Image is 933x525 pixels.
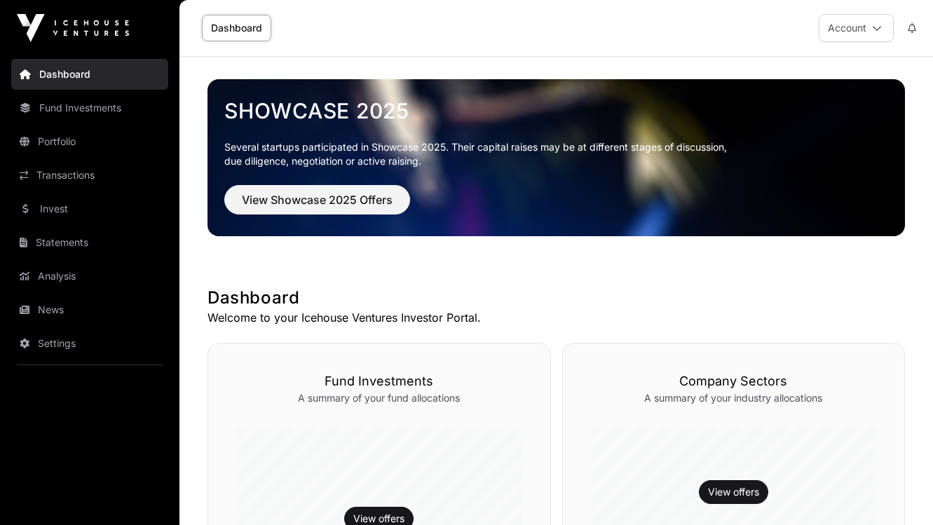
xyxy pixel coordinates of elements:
img: Icehouse Ventures Logo [17,14,129,42]
a: Invest [11,193,168,224]
iframe: Chat Widget [863,458,933,525]
p: Several startups participated in Showcase 2025. Their capital raises may be at different stages o... [224,140,888,168]
a: Settings [11,328,168,359]
a: Fund Investments [11,93,168,123]
p: Welcome to your Icehouse Ventures Investor Portal. [207,309,905,326]
p: A summary of your fund allocations [236,391,522,405]
button: View offers [699,480,768,504]
a: Portfolio [11,126,168,157]
a: Statements [11,227,168,258]
a: Transactions [11,160,168,191]
h3: Company Sectors [591,371,877,391]
span: View Showcase 2025 Offers [242,191,393,208]
h3: Fund Investments [236,371,522,391]
h1: Dashboard [207,287,905,309]
a: View offers [708,485,759,499]
img: Showcase 2025 [207,79,905,236]
a: News [11,294,168,325]
button: View Showcase 2025 Offers [224,185,410,214]
a: View Showcase 2025 Offers [224,199,410,213]
button: Account [819,14,894,42]
p: A summary of your industry allocations [591,391,877,405]
a: Showcase 2025 [224,98,888,123]
a: Dashboard [202,15,271,41]
a: Dashboard [11,59,168,90]
a: Analysis [11,261,168,292]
